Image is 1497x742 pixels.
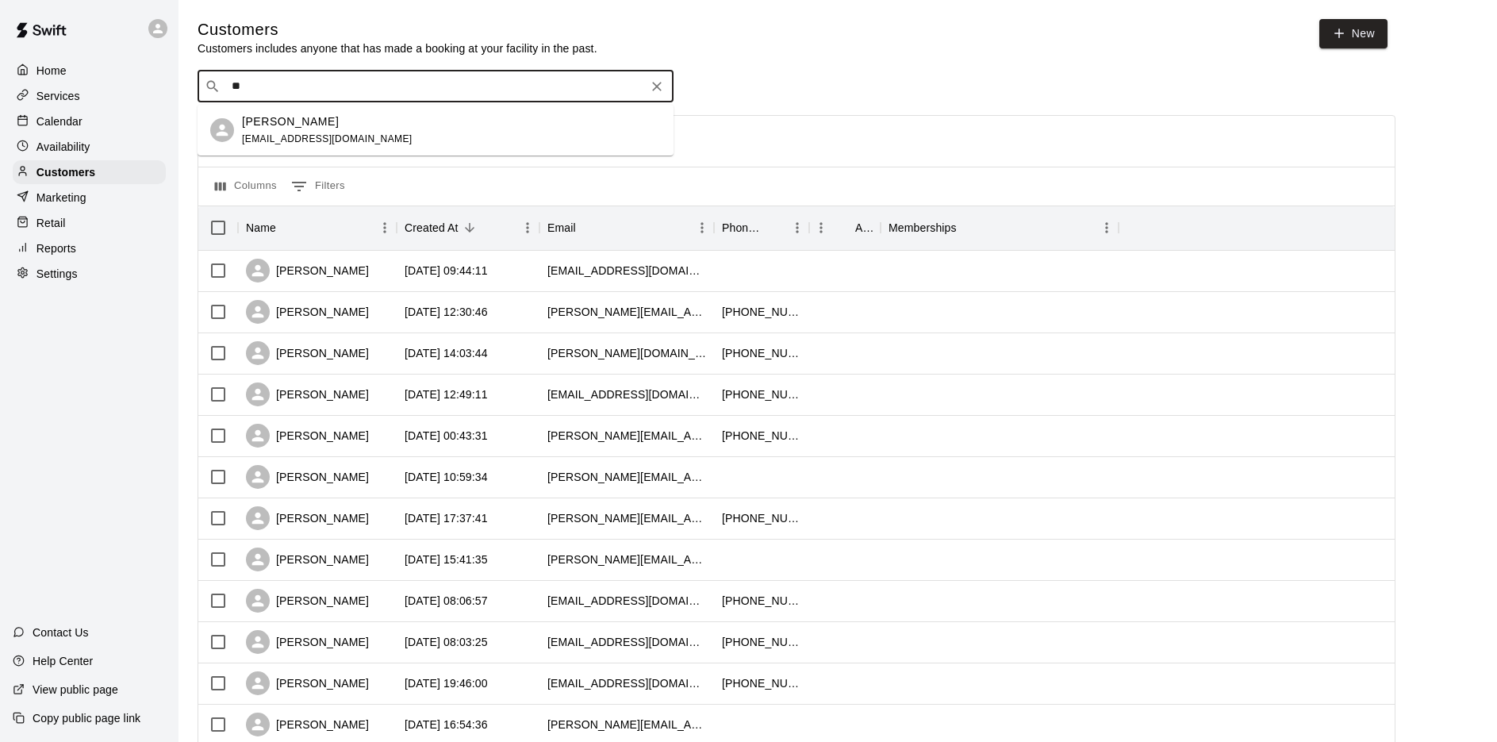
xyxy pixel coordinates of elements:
[722,304,801,320] div: +15133763243
[287,174,349,199] button: Show filters
[13,135,166,159] a: Availability
[855,206,873,250] div: Age
[13,186,166,210] a: Marketing
[242,113,339,130] p: [PERSON_NAME]
[238,206,397,250] div: Name
[722,510,801,526] div: +18598159892
[459,217,481,239] button: Sort
[13,262,166,286] a: Settings
[405,593,488,609] div: 2025-10-01 08:06:57
[13,160,166,184] a: Customers
[36,139,90,155] p: Availability
[405,717,488,732] div: 2025-09-29 16:54:36
[405,552,488,567] div: 2025-10-01 15:41:35
[13,211,166,235] a: Retail
[539,206,714,250] div: Email
[547,263,706,279] div: kylec7367@gmail.com
[33,710,140,726] p: Copy public page link
[36,63,67,79] p: Home
[957,217,979,239] button: Sort
[405,386,488,402] div: 2025-10-06 12:49:11
[722,428,801,444] div: +18594629962
[373,216,397,240] button: Menu
[33,653,93,669] p: Help Center
[246,630,369,654] div: [PERSON_NAME]
[13,59,166,83] a: Home
[1319,19,1388,48] a: New
[36,88,80,104] p: Services
[889,206,957,250] div: Memberships
[547,304,706,320] div: justin.l.maldonado@gmail.com
[405,510,488,526] div: 2025-10-02 17:37:41
[547,717,706,732] div: eric.legge23@gmail.com
[246,548,369,571] div: [PERSON_NAME]
[36,164,95,180] p: Customers
[833,217,855,239] button: Sort
[198,40,597,56] p: Customers includes anyone that has made a booking at your facility in the past.
[547,345,706,361] div: kelsey.rogers@carespring.com
[646,75,668,98] button: Clear
[547,386,706,402] div: knapkesc@hotmail.com
[405,345,488,361] div: 2025-10-08 14:03:44
[36,240,76,256] p: Reports
[246,506,369,530] div: [PERSON_NAME]
[722,634,801,650] div: +18594141793
[722,675,801,691] div: +18594687073
[547,634,706,650] div: hopple85@yahoo.com
[246,713,369,736] div: [PERSON_NAME]
[547,593,706,609] div: jgabbardangluke@gmail.com
[36,113,83,129] p: Calendar
[33,625,89,640] p: Contact Us
[198,71,674,102] div: Search customers by name or email
[576,217,598,239] button: Sort
[722,345,801,361] div: +18594142839
[405,304,488,320] div: 2025-10-09 12:30:46
[246,206,276,250] div: Name
[785,216,809,240] button: Menu
[36,266,78,282] p: Settings
[547,510,706,526] div: nicholas.cox@lindsey.edu
[276,217,298,239] button: Sort
[33,682,118,698] p: View public page
[405,675,488,691] div: 2025-09-29 19:46:00
[763,217,785,239] button: Sort
[242,133,413,144] span: [EMAIL_ADDRESS][DOMAIN_NAME]
[246,259,369,283] div: [PERSON_NAME]
[809,216,833,240] button: Menu
[547,675,706,691] div: melissaburroughs@gmail.com
[36,215,66,231] p: Retail
[714,206,809,250] div: Phone Number
[198,19,597,40] h5: Customers
[246,300,369,324] div: [PERSON_NAME]
[547,428,706,444] div: hite.jessical@gmail.com
[405,469,488,485] div: 2025-10-04 10:59:34
[881,206,1119,250] div: Memberships
[13,110,166,133] a: Calendar
[405,263,488,279] div: 2025-10-10 09:44:11
[405,634,488,650] div: 2025-10-01 08:03:25
[13,236,166,260] a: Reports
[36,190,86,206] p: Marketing
[809,206,881,250] div: Age
[547,206,576,250] div: Email
[547,552,706,567] div: peter@zimmergroup.com
[405,206,459,250] div: Created At
[13,84,166,108] a: Services
[1095,216,1119,240] button: Menu
[211,174,281,199] button: Select columns
[246,383,369,406] div: [PERSON_NAME]
[246,341,369,365] div: [PERSON_NAME]
[405,428,488,444] div: 2025-10-06 00:43:31
[246,465,369,489] div: [PERSON_NAME]
[397,206,539,250] div: Created At
[246,589,369,613] div: [PERSON_NAME]
[246,671,369,695] div: [PERSON_NAME]
[210,118,234,142] div: Jyoji Maruishi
